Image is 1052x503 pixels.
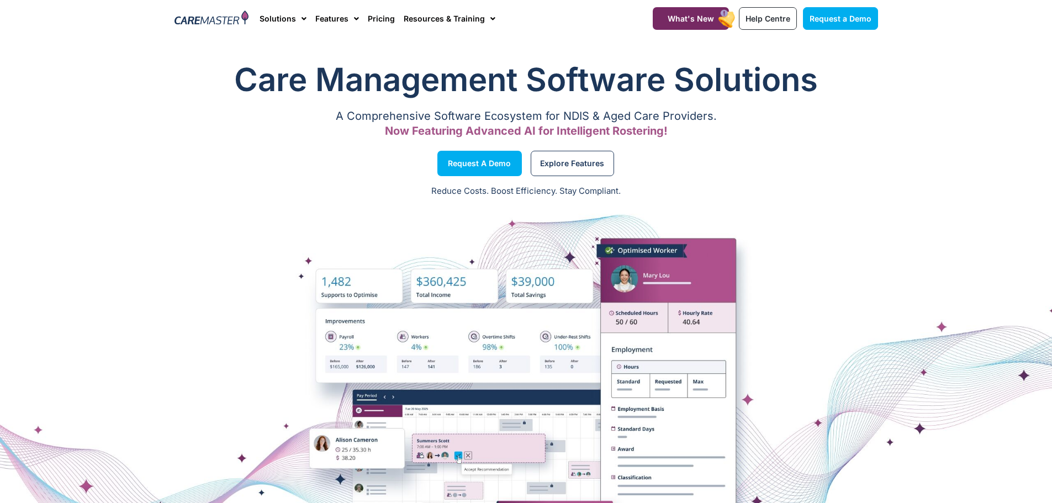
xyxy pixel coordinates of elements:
[175,113,878,120] p: A Comprehensive Software Ecosystem for NDIS & Aged Care Providers.
[7,185,1045,198] p: Reduce Costs. Boost Efficiency. Stay Compliant.
[653,7,729,30] a: What's New
[385,124,668,137] span: Now Featuring Advanced AI for Intelligent Rostering!
[437,151,522,176] a: Request a Demo
[810,14,871,23] span: Request a Demo
[803,7,878,30] a: Request a Demo
[668,14,714,23] span: What's New
[175,57,878,102] h1: Care Management Software Solutions
[175,10,249,27] img: CareMaster Logo
[746,14,790,23] span: Help Centre
[531,151,614,176] a: Explore Features
[448,161,511,166] span: Request a Demo
[739,7,797,30] a: Help Centre
[540,161,604,166] span: Explore Features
